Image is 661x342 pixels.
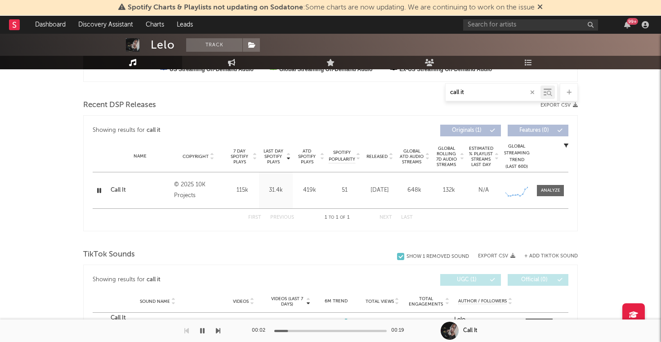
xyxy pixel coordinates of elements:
[400,66,492,72] text: Ex-US Streaming On-Demand Audio
[248,215,261,220] button: First
[147,125,161,136] div: call it
[93,125,330,136] div: Showing results for
[329,216,334,220] span: to
[440,274,501,286] button: UGC(1)
[399,148,424,165] span: Global ATD Audio Streams
[140,299,170,304] span: Sound Name
[537,4,543,11] span: Dismiss
[329,149,355,163] span: Spotify Popularity
[315,298,357,305] div: 6M Trend
[508,125,568,136] button: Features(0)
[83,249,135,260] span: TikTok Sounds
[233,299,249,304] span: Videos
[454,317,517,323] a: Lelo_
[401,215,413,220] button: Last
[366,154,388,159] span: Released
[514,277,555,283] span: Official ( 0 )
[111,186,170,195] a: Call It
[261,186,290,195] div: 31.4k
[515,254,578,259] button: + Add TikTok Sound
[228,148,251,165] span: 7 Day Spotify Plays
[627,18,638,25] div: 99 +
[380,215,392,220] button: Next
[128,4,303,11] span: Spotify Charts & Playlists not updating on Sodatone
[111,153,170,160] div: Name
[261,148,285,165] span: Last Day Spotify Plays
[111,314,205,323] a: Call It
[454,317,469,323] strong: Lelo_
[252,325,270,336] div: 00:02
[624,21,630,28] button: 99+
[406,254,469,260] div: Show 1 Removed Sound
[170,66,254,72] text: US Streaming On-Demand Audio
[434,146,459,167] span: Global Rolling 7D Audio Streams
[93,274,330,286] div: Showing results for
[391,325,409,336] div: 00:19
[183,154,209,159] span: Copyright
[469,186,499,195] div: N/A
[434,186,464,195] div: 132k
[72,16,139,34] a: Discovery Assistant
[446,128,487,133] span: Originals ( 1 )
[469,146,493,167] span: Estimated % Playlist Streams Last Day
[228,186,257,195] div: 115k
[29,16,72,34] a: Dashboard
[83,100,156,111] span: Recent DSP Releases
[186,38,242,52] button: Track
[340,216,345,220] span: of
[312,212,362,223] div: 1 1 1
[270,215,294,220] button: Previous
[147,274,161,285] div: call it
[463,19,598,31] input: Search for artists
[174,180,223,201] div: © 2025 10K Projects
[503,143,530,170] div: Global Streaming Trend (Last 60D)
[478,253,515,259] button: Export CSV
[446,277,487,283] span: UGC ( 1 )
[365,186,395,195] div: [DATE]
[269,296,305,307] span: Videos (last 7 days)
[540,103,578,108] button: Export CSV
[458,298,507,304] span: Author / Followers
[508,274,568,286] button: Official(0)
[170,16,199,34] a: Leads
[279,66,373,72] text: Global Streaming On-Demand Audio
[139,16,170,34] a: Charts
[151,38,175,52] div: Lelo
[399,186,429,195] div: 648k
[295,148,319,165] span: ATD Spotify Plays
[329,186,360,195] div: 51
[408,296,444,307] span: Total Engagements
[366,299,394,304] span: Total Views
[295,186,324,195] div: 419k
[524,254,578,259] button: + Add TikTok Sound
[446,89,540,96] input: Search by song name or URL
[463,327,477,335] div: Call It
[440,125,501,136] button: Originals(1)
[514,128,555,133] span: Features ( 0 )
[128,4,535,11] span: : Some charts are now updating. We are continuing to work on the issue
